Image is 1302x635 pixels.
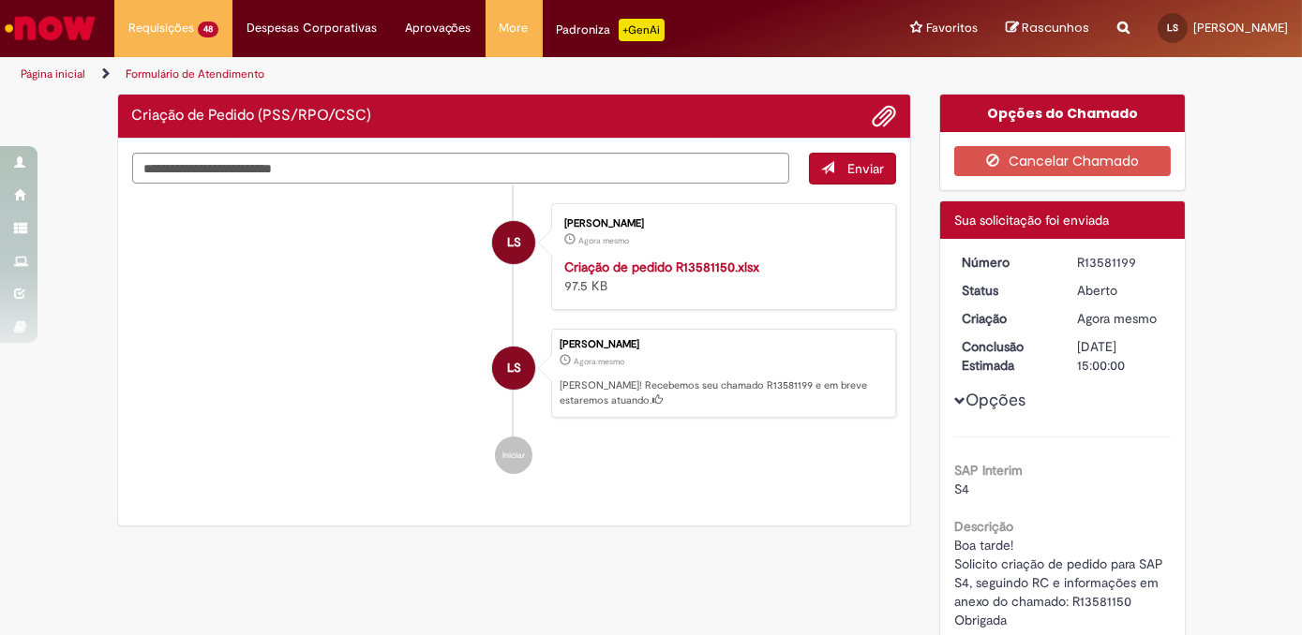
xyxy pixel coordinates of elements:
[574,356,624,367] span: Agora mesmo
[954,212,1109,229] span: Sua solicitação foi enviada
[954,146,1171,176] button: Cancelar Chamado
[809,153,896,185] button: Enviar
[560,339,886,350] div: [PERSON_NAME]
[1077,309,1164,328] div: 30/09/2025 12:14:22
[492,221,535,264] div: Lidiane Scotti Santos
[954,480,969,497] span: S4
[948,281,1063,300] dt: Status
[926,19,978,37] span: Favoritos
[492,347,535,390] div: Lidiane Scotti Santos
[500,19,529,37] span: More
[198,22,218,37] span: 48
[1167,22,1178,34] span: LS
[507,346,521,391] span: LS
[619,19,665,41] p: +GenAi
[954,518,1013,535] b: Descrição
[132,185,897,494] ul: Histórico de tíquete
[948,253,1063,272] dt: Número
[247,19,377,37] span: Despesas Corporativas
[405,19,471,37] span: Aprovações
[564,258,759,275] a: Criação de pedido R13581150.xlsx
[14,57,854,92] ul: Trilhas de página
[1077,310,1157,327] time: 30/09/2025 12:14:22
[578,235,629,246] time: 30/09/2025 12:14:16
[940,95,1185,132] div: Opções do Chamado
[132,329,897,419] li: Lidiane Scotti Santos
[132,108,372,125] h2: Criação de Pedido (PSS/RPO/CSC) Histórico de tíquete
[1006,20,1089,37] a: Rascunhos
[872,104,896,128] button: Adicionar anexos
[948,309,1063,328] dt: Criação
[1077,310,1157,327] span: Agora mesmo
[564,258,876,295] div: 97.5 KB
[1077,281,1164,300] div: Aberto
[507,220,521,265] span: LS
[574,356,624,367] time: 30/09/2025 12:14:22
[21,66,85,81] a: Página inicial
[126,66,264,81] a: Formulário de Atendimento
[560,378,886,407] p: [PERSON_NAME]! Recebemos seu chamado R13581199 e em breve estaremos atuando.
[557,19,665,41] div: Padroniza
[578,235,629,246] span: Agora mesmo
[564,218,876,229] div: [PERSON_NAME]
[954,462,1023,479] b: SAP Interim
[847,160,884,177] span: Enviar
[1022,19,1089,37] span: Rascunhos
[1077,337,1164,375] div: [DATE] 15:00:00
[132,153,790,184] textarea: Digite sua mensagem aqui...
[1077,253,1164,272] div: R13581199
[2,9,98,47] img: ServiceNow
[128,19,194,37] span: Requisições
[954,537,1167,628] span: Boa tarde! Solicito criação de pedido para SAP S4, seguindo RC e informações em anexo do chamado:...
[948,337,1063,375] dt: Conclusão Estimada
[1193,20,1288,36] span: [PERSON_NAME]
